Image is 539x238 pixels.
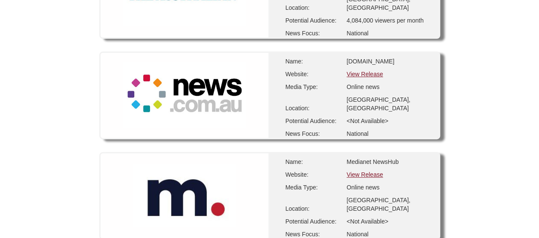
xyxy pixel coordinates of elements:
div: Media Type: [285,183,341,192]
div: Location: [285,204,341,213]
div: [DOMAIN_NAME] [346,57,432,66]
img: Medianet NewsHub [133,163,236,227]
div: <Not Available> [346,217,432,226]
div: Online news [346,83,432,91]
div: Online news [346,183,432,192]
div: Location: [285,3,341,12]
a: View Release [346,71,383,77]
div: Potential Audience: [285,16,341,25]
img: News.com.au [123,62,246,128]
div: <Not Available> [346,117,432,125]
div: Name: [285,57,341,66]
div: Media Type: [285,83,341,91]
div: Potential Audience: [285,117,341,125]
div: National [346,129,432,138]
div: News Focus: [285,129,341,138]
div: Website: [285,70,341,78]
div: Potential Audience: [285,217,341,226]
div: News Focus: [285,29,341,37]
div: Website: [285,170,341,179]
div: [GEOGRAPHIC_DATA], [GEOGRAPHIC_DATA] [346,196,432,213]
div: National [346,29,432,37]
div: 4,084,000 viewers per month [346,16,432,25]
a: View Release [346,171,383,178]
div: Medianet NewsHub [346,158,432,166]
div: Location: [285,104,341,112]
div: Name: [285,158,341,166]
div: [GEOGRAPHIC_DATA], [GEOGRAPHIC_DATA] [346,95,432,112]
